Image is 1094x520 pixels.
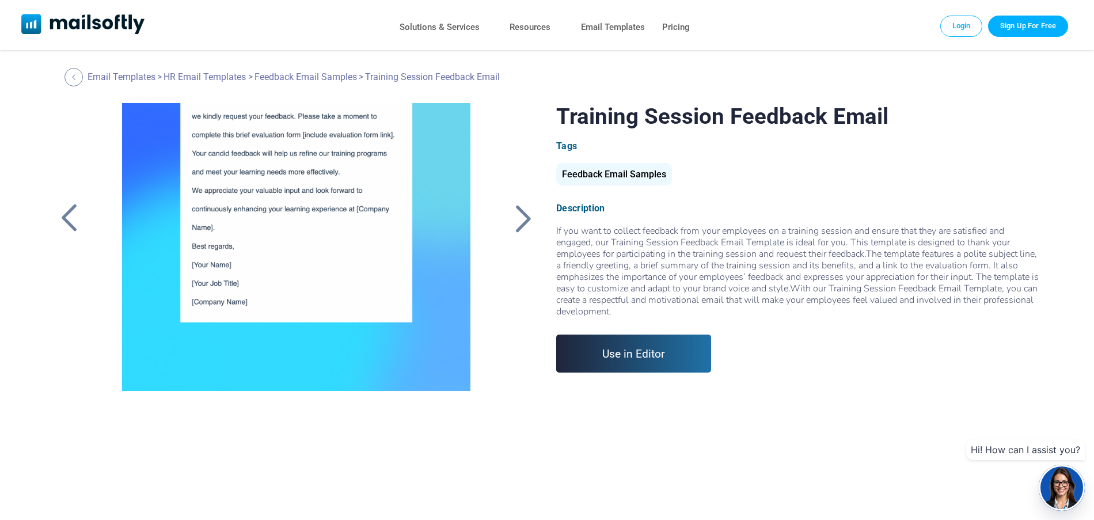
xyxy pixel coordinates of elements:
[940,16,983,36] a: Login
[556,203,1039,214] div: Description
[55,203,83,233] a: Back
[556,335,711,373] a: Use in Editor
[556,103,1039,129] h1: Training Session Feedback Email
[21,14,145,36] a: Mailsoftly
[254,71,357,82] a: Feedback Email Samples
[556,173,672,179] a: Feedback Email Samples
[556,163,672,185] div: Feedback Email Samples
[988,16,1068,36] a: Trial
[581,19,645,36] a: Email Templates
[662,19,690,36] a: Pricing
[556,225,1039,317] div: If you want to collect feedback from your employees on a training session and ensure that they ar...
[400,19,480,36] a: Solutions & Services
[510,19,550,36] a: Resources
[966,439,1085,460] div: Hi! How can I assist you?
[64,68,86,86] a: Back
[509,203,538,233] a: Back
[164,71,246,82] a: HR Email Templates
[103,103,489,391] a: Training Session Feedback Email
[556,141,1039,151] div: Tags
[88,71,155,82] a: Email Templates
